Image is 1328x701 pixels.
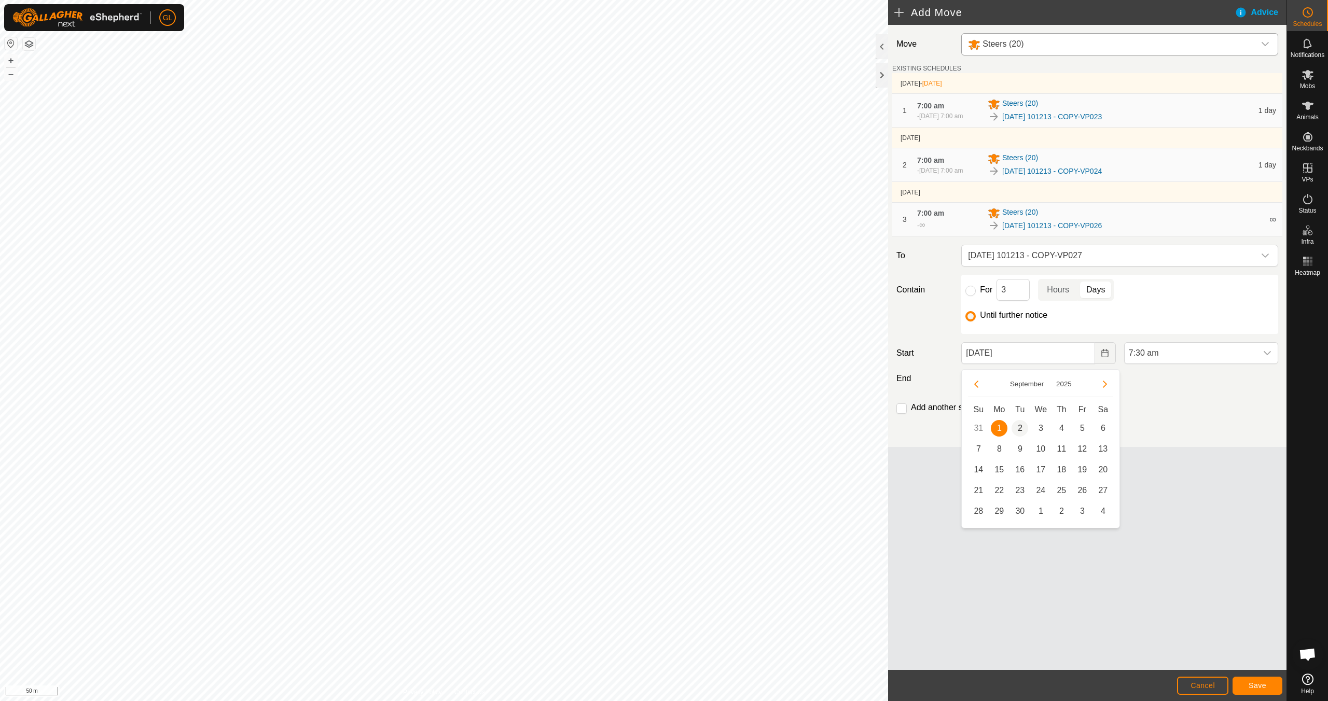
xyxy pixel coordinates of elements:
td: 2 [1051,501,1072,522]
label: Start [892,347,957,359]
div: - [917,111,963,121]
div: - [917,219,925,231]
div: dropdown trigger [1257,343,1278,363]
span: 4 [1095,503,1111,520]
td: 21 [968,480,989,501]
span: Save [1249,681,1266,690]
button: Previous Month [968,376,985,392]
td: 29 [989,501,1009,522]
span: 7 [970,441,987,457]
span: ∞ [919,220,925,229]
td: 11 [1051,439,1072,459]
label: End [892,372,957,385]
td: 31 [968,418,989,439]
span: Tu [1015,405,1025,414]
td: 22 [989,480,1009,501]
label: Until further notice [980,311,1047,319]
span: 7:00 am [917,156,944,164]
label: Contain [892,284,957,296]
span: 1 day [1258,161,1276,169]
button: Choose Year [1052,378,1076,390]
span: Steers (20) [983,39,1023,48]
span: Status [1298,207,1316,214]
span: 19 [1074,461,1090,478]
a: [DATE] 101213 - COPY-VP026 [1002,220,1102,231]
span: 2 [903,161,907,169]
span: [DATE] [901,134,920,142]
span: 1 day [1258,106,1276,115]
td: 7 [968,439,989,459]
span: Sa [1098,405,1109,414]
div: Choose Date [961,369,1120,528]
span: Days [1086,284,1105,296]
img: Gallagher Logo [12,8,142,27]
span: Heatmap [1295,270,1320,276]
span: [DATE] 7:00 am [919,113,963,120]
span: [DATE] [901,189,920,196]
td: 8 [989,439,1009,459]
span: 15 [991,461,1007,478]
a: Open chat [1292,639,1323,670]
span: 26 [1074,482,1090,499]
span: Steers (20) [1002,152,1038,165]
td: 1 [989,418,1009,439]
div: dropdown trigger [1255,34,1276,55]
span: [DATE] [901,80,920,87]
span: 4 [1053,420,1070,437]
label: Add another scheduled move [911,403,1019,412]
td: 28 [968,501,989,522]
td: 3 [1030,418,1051,439]
span: 8 [991,441,1007,457]
td: 17 [1030,459,1051,480]
span: 10 [1032,441,1049,457]
a: Privacy Policy [403,688,442,697]
a: Help [1287,669,1328,698]
td: 25 [1051,480,1072,501]
h2: Add Move [894,6,1235,19]
div: dropdown trigger [1255,245,1276,266]
label: To [892,245,957,267]
span: 1 [991,420,1007,437]
td: 6 [1092,418,1113,439]
button: Map Layers [23,38,35,50]
td: 9 [1009,439,1030,459]
span: Fr [1078,405,1086,414]
span: Steers (20) [1002,207,1038,219]
td: 2 [1009,418,1030,439]
span: Steers (20) [1002,98,1038,110]
button: – [5,68,17,80]
span: 3 [1032,420,1049,437]
button: Save [1233,677,1282,695]
span: 21 [970,482,987,499]
span: ∞ [1269,214,1276,225]
a: [DATE] 101213 - COPY-VP023 [1002,111,1102,122]
div: Advice [1235,6,1286,19]
span: 1 [903,106,907,115]
span: - [920,80,942,87]
label: EXISTING SCHEDULES [892,64,961,73]
td: 4 [1092,501,1113,522]
td: 18 [1051,459,1072,480]
span: 7:00 am [917,102,944,110]
span: 20 [1095,461,1111,478]
span: Notifications [1291,52,1324,58]
span: We [1034,405,1047,414]
span: 2025-08-14 101213 - COPY-VP027 [964,245,1255,266]
span: Help [1301,688,1314,694]
span: 3 [903,215,907,223]
span: Neckbands [1292,145,1323,151]
span: Th [1057,405,1067,414]
td: 16 [1009,459,1030,480]
span: Cancel [1191,681,1215,690]
button: Reset Map [5,37,17,50]
span: 13 [1095,441,1111,457]
span: 27 [1095,482,1111,499]
td: 12 [1072,439,1092,459]
span: 5 [1074,420,1090,437]
td: 14 [968,459,989,480]
label: Move [892,33,957,55]
td: 3 [1072,501,1092,522]
img: To [988,165,1000,177]
span: 16 [1012,461,1028,478]
span: 14 [970,461,987,478]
